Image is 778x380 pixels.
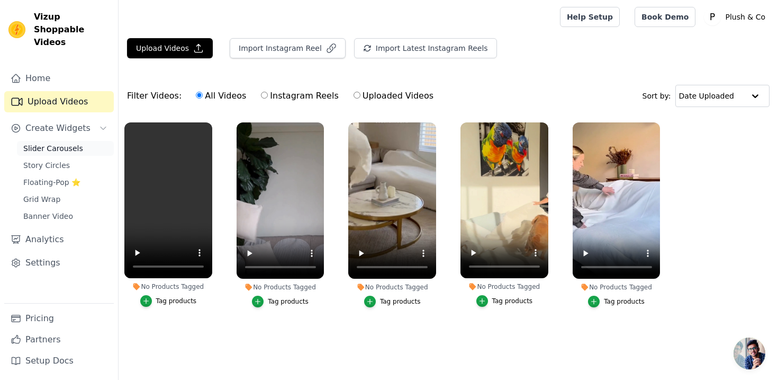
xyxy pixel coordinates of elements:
input: Uploaded Videos [354,92,360,99]
div: No Products Tagged [348,283,436,291]
div: No Products Tagged [460,282,548,291]
a: Story Circles [17,158,114,173]
button: Tag products [252,296,309,307]
button: Import Latest Instagram Reels [354,38,497,58]
div: Tag products [492,297,533,305]
button: Tag products [140,295,197,307]
button: Upload Videos [127,38,213,58]
label: Uploaded Videos [353,89,434,103]
a: Home [4,68,114,89]
div: No Products Tagged [573,283,661,291]
input: All Videos [196,92,203,99]
a: Pricing [4,308,114,329]
span: Floating-Pop ⭐ [23,177,80,188]
a: Grid Wrap [17,192,114,207]
a: Help Setup [560,7,620,27]
span: Vizup Shoppable Videos [34,11,110,49]
div: Tag products [156,297,197,305]
button: Import Instagram Reel [230,38,346,58]
text: P [710,12,715,22]
a: Setup Docs [4,350,114,372]
div: Filter Videos: [127,84,439,108]
button: Tag products [588,296,645,307]
p: Plush & Co [721,7,770,26]
div: No Products Tagged [124,282,212,291]
a: Settings [4,252,114,273]
a: Upload Videos [4,91,114,112]
button: Tag products [364,296,421,307]
button: Tag products [476,295,533,307]
div: Sort by: [643,85,770,107]
a: Floating-Pop ⭐ [17,175,114,190]
a: Slider Carousels [17,141,114,156]
span: Slider Carousels [23,143,83,154]
span: Story Circles [23,160,70,171]
div: Tag products [380,297,421,306]
span: Banner Video [23,211,73,222]
div: Tag products [268,297,309,306]
span: Grid Wrap [23,194,60,205]
label: All Videos [195,89,247,103]
a: Book Demo [635,7,695,27]
button: Create Widgets [4,118,114,139]
a: Analytics [4,229,114,250]
a: Open chat [734,338,765,369]
span: Create Widgets [25,122,91,135]
a: Banner Video [17,209,114,224]
div: Tag products [604,297,645,306]
button: P Plush & Co [704,7,770,26]
img: Vizup [8,21,25,38]
input: Instagram Reels [261,92,268,99]
div: No Products Tagged [237,283,324,291]
a: Partners [4,329,114,350]
label: Instagram Reels [260,89,339,103]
